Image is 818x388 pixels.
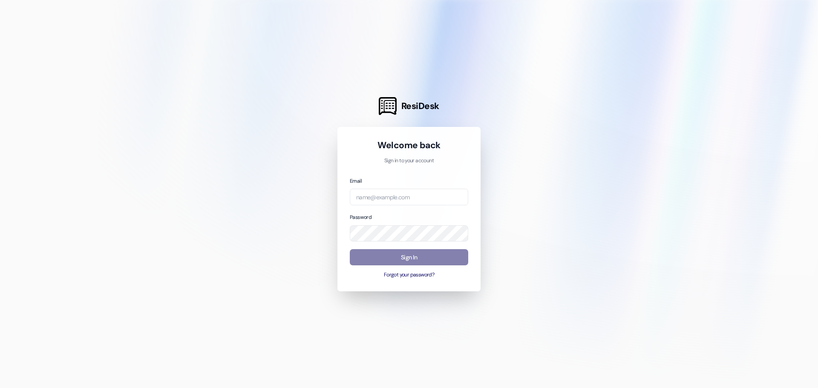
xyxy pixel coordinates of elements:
button: Sign In [350,249,468,266]
img: ResiDesk Logo [379,97,397,115]
span: ResiDesk [401,100,439,112]
h1: Welcome back [350,139,468,151]
button: Forgot your password? [350,271,468,279]
label: Password [350,214,372,221]
input: name@example.com [350,189,468,205]
p: Sign in to your account [350,157,468,165]
label: Email [350,178,362,184]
